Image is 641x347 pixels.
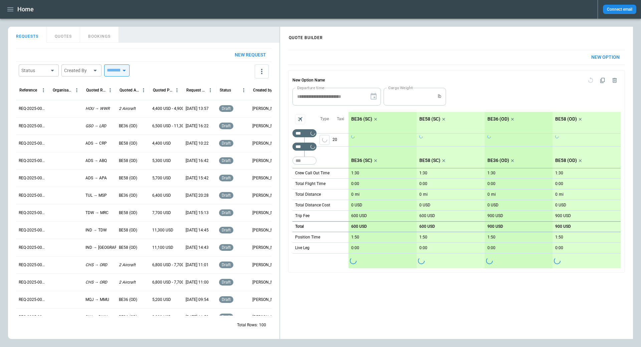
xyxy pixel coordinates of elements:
p: BE36 (OD) [119,297,137,303]
span: draft [220,263,232,267]
p: [PERSON_NAME] [252,280,280,285]
p: 0:00 [419,181,427,186]
span: draft [220,124,232,128]
span: draft [220,228,232,232]
button: more [255,64,269,78]
h6: Total [295,224,304,229]
span: Aircraft selection [295,114,305,124]
p: BE58 (OD) [119,210,137,216]
p: 11,100 USD [152,245,173,250]
p: 0:00 [487,181,495,186]
p: [DATE] 16:42 [186,158,209,164]
div: scrollable content [349,112,621,268]
span: Delete quote option [609,74,621,86]
p: [DATE] 11:00 [186,280,209,285]
p: BE36 (OD) [119,123,137,129]
label: Cargo Weight [388,85,413,91]
button: New request [229,48,271,61]
p: REQ-2025-000244 [19,245,47,250]
p: lb [438,94,441,99]
span: Duplicate quote option [597,74,609,86]
p: HOU → WWR [85,106,110,112]
p: [PERSON_NAME] [252,123,280,129]
p: [PERSON_NAME] [252,141,280,146]
div: Created by [253,88,272,93]
button: BOOKINGS [80,27,119,43]
p: BE58 (OD) [119,158,137,164]
p: [PERSON_NAME] [252,297,280,303]
p: TUL → MSP [85,193,107,198]
span: draft [220,193,232,198]
p: Total Flight Time [295,181,326,187]
p: [DATE] 11:01 [186,262,209,268]
p: REQ-2025-000245 [19,227,47,233]
p: 0:00 [487,245,495,250]
div: Status [220,88,231,93]
div: Too short [292,157,316,165]
p: 0 USD [351,203,362,208]
label: Departure time [297,85,325,91]
span: draft [220,141,232,146]
p: BE36 (OD) [119,193,137,198]
p: BE58 (OD) [119,245,137,250]
div: Quoted Price [153,88,173,93]
p: Live Leg [295,245,309,251]
p: 0:00 [555,245,563,250]
p: [DATE] 10:22 [186,141,209,146]
p: 0 USD [487,203,498,208]
p: 0:00 [351,245,359,250]
p: [PERSON_NAME] [252,245,280,250]
p: [PERSON_NAME] [252,106,280,112]
div: Organisation [53,88,72,93]
button: New Option [586,50,625,64]
p: BE58 (SC) [419,116,440,122]
p: 900 USD [487,213,503,218]
p: 0:00 [555,181,563,186]
h4: QUOTE BUILDER [281,28,331,43]
p: 2 Aircraft [119,262,136,268]
div: Status [21,67,48,74]
p: 600 USD [351,224,367,229]
p: 5,300 USD [152,158,171,164]
p: ADS → CRP [85,141,107,146]
p: [PERSON_NAME] [252,175,280,181]
p: [PERSON_NAME] [252,210,280,216]
p: 2 Aircraft [119,106,136,112]
p: Total Distance Cost [295,202,330,208]
p: IND → TDW [85,227,107,233]
p: 0 [487,192,490,197]
p: 7,700 USD [152,210,171,216]
h6: New Option Name [292,74,325,86]
button: Reference column menu [39,86,48,95]
p: BE58 (OD) [555,116,577,122]
p: 4,400 USD - 4,900 USD [152,106,193,112]
p: Taxi [337,116,344,122]
button: Organisation column menu [72,86,81,95]
span: draft [220,245,232,250]
p: REQ-2025-000241 [19,297,47,303]
p: BE58 (OD) [119,141,137,146]
p: mi [355,192,360,197]
p: 1:50 [555,235,563,240]
p: mi [423,192,428,197]
button: REQUESTS [8,27,47,43]
p: 5,700 USD [152,175,171,181]
button: Request Created At (UTC-05:00) column menu [206,86,215,95]
p: [DATE] 14:45 [186,227,209,233]
p: BE58 (OD) [555,158,577,163]
p: GSO → LRD [85,123,106,129]
p: ADS → APA [85,175,107,181]
p: 0 USD [555,203,566,208]
p: [DATE] 13:57 [186,106,209,112]
button: left aligned [319,135,330,145]
button: Quoted Aircraft column menu [139,86,148,95]
p: 0 [419,192,422,197]
span: draft [220,297,232,302]
p: 6,800 USD - 7,700 USD [152,280,193,285]
p: REQ-2025-000250 [19,141,47,146]
p: BE36 (SC) [351,158,372,163]
p: 1:30 [351,171,359,176]
p: 0:00 [419,245,427,250]
p: BE36 (OD) [487,158,509,163]
span: draft [220,158,232,163]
